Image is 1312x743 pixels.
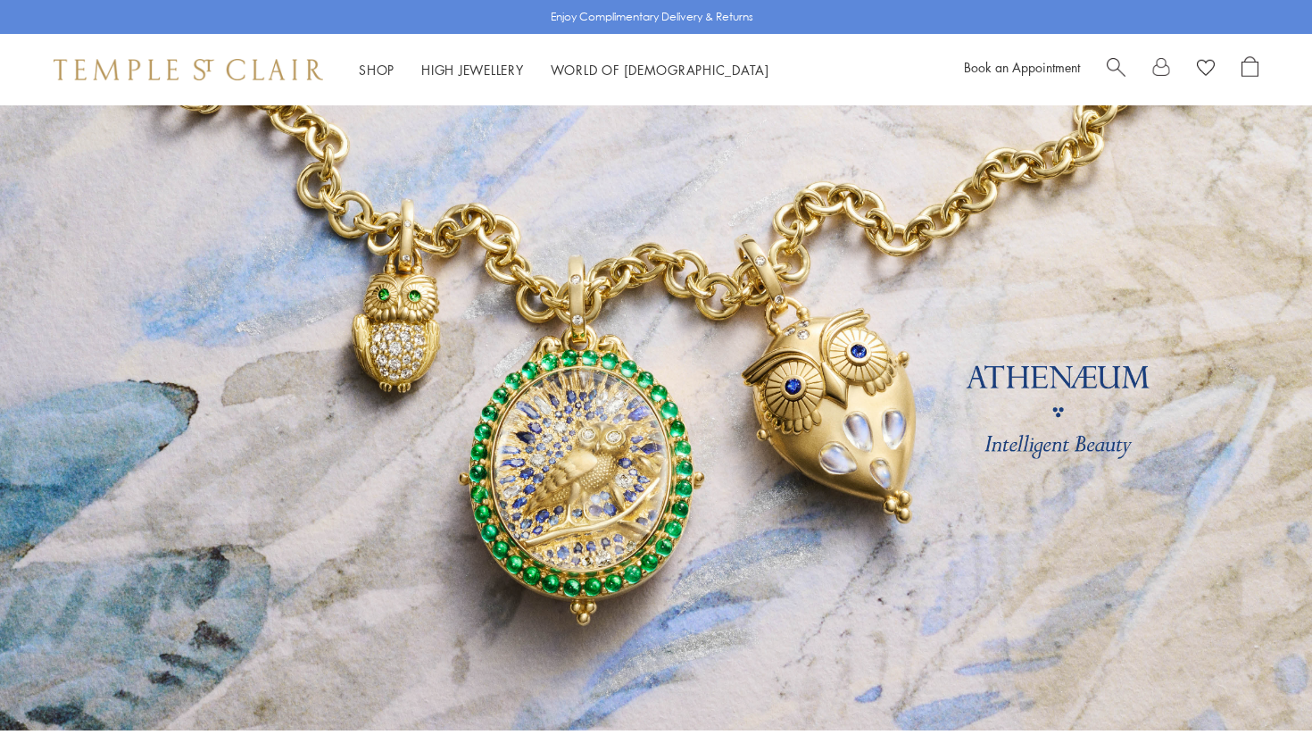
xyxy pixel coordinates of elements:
a: Book an Appointment [964,58,1080,76]
a: World of [DEMOGRAPHIC_DATA]World of [DEMOGRAPHIC_DATA] [551,61,769,79]
a: View Wishlist [1197,56,1215,83]
nav: Main navigation [359,59,769,81]
a: High JewelleryHigh Jewellery [421,61,524,79]
a: Open Shopping Bag [1241,56,1258,83]
a: ShopShop [359,61,394,79]
img: Temple St. Clair [54,59,323,80]
p: Enjoy Complimentary Delivery & Returns [551,8,753,26]
a: Search [1107,56,1125,83]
